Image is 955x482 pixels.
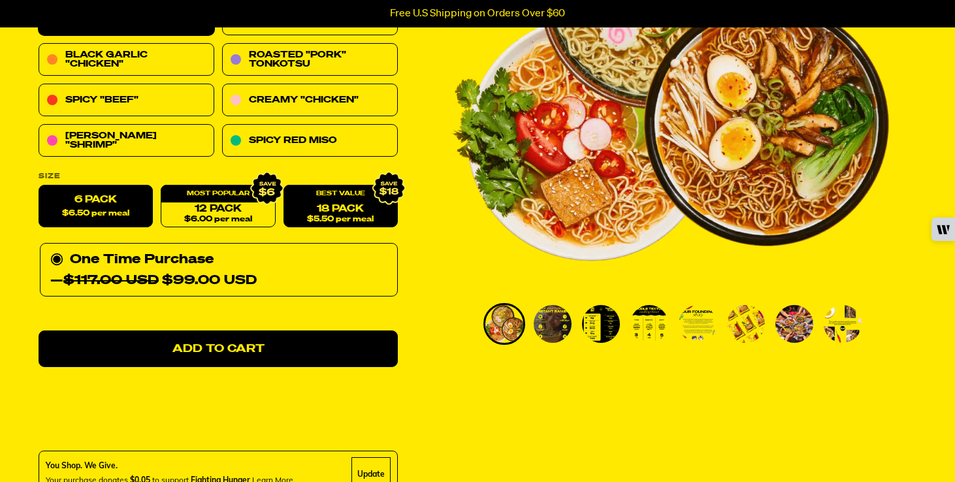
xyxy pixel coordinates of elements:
img: Variety Vol. 1 [727,305,765,343]
p: Free U.S Shipping on Orders Over $60 [390,8,565,20]
a: 18 Pack$5.50 per meal [283,185,398,228]
li: Go to slide 8 [822,303,864,345]
del: $117.00 USD [63,274,159,287]
img: Variety Vol. 1 [824,305,862,343]
div: You Shop. We Give. [46,460,293,472]
a: 12 Pack$6.00 per meal [161,185,275,228]
a: Add to Cart [39,331,398,368]
li: Go to slide 3 [580,303,622,345]
a: Creamy "Chicken" [222,84,398,117]
div: One Time Purchase [40,244,398,297]
span: $6.00 per meal [184,216,252,224]
a: Roasted "Pork" Tonkotsu [222,44,398,76]
span: $5.50 per meal [307,216,374,224]
a: Black Garlic "Chicken" [39,44,214,76]
li: Go to slide 7 [773,303,815,345]
span: — $99.00 USD [50,270,257,291]
li: Go to slide 1 [483,303,525,345]
span: Add to Cart [172,344,265,355]
label: Size [39,173,398,180]
img: Variety Vol. 1 [775,305,813,343]
li: Go to slide 5 [677,303,719,345]
img: Variety Vol. 1 [679,305,717,343]
label: 6 Pack [39,185,153,228]
a: Spicy Red Miso [222,125,398,157]
a: [PERSON_NAME] "Shrimp" [39,125,214,157]
a: Spicy "Beef" [39,84,214,117]
img: Variety Vol. 1 [630,305,668,343]
div: PDP main carousel thumbnails [451,303,890,345]
li: Go to slide 6 [725,303,767,345]
img: Variety Vol. 1 [582,305,620,343]
span: $6.50 per meal [62,210,129,218]
img: Variety Vol. 1 [485,305,523,343]
li: Go to slide 2 [532,303,574,345]
li: Go to slide 4 [628,303,670,345]
img: Variety Vol. 1 [534,305,572,343]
